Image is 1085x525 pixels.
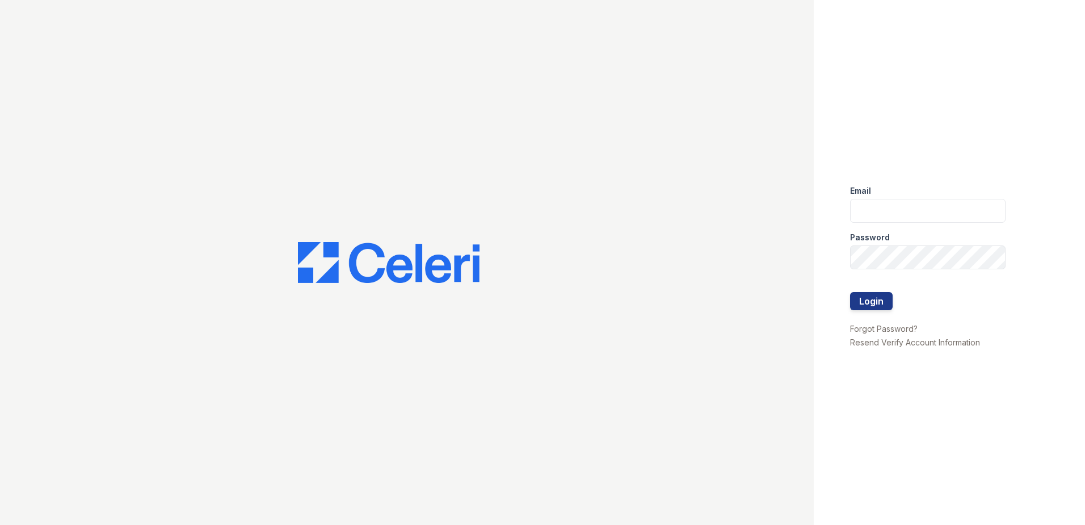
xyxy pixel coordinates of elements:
[850,185,871,197] label: Email
[850,338,980,347] a: Resend Verify Account Information
[850,324,918,334] a: Forgot Password?
[850,232,890,243] label: Password
[298,242,480,283] img: CE_Logo_Blue-a8612792a0a2168367f1c8372b55b34899dd931a85d93a1a3d3e32e68fde9ad4.png
[850,292,893,310] button: Login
